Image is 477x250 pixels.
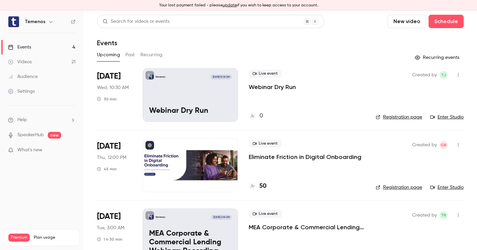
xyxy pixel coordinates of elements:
[249,70,282,78] span: Live event
[440,71,448,79] span: Tim Johnsons
[249,111,263,120] a: 0
[429,15,464,28] button: Schedule
[440,211,448,219] span: Terniell Ramlah
[97,141,121,152] span: [DATE]
[17,147,42,154] span: What's new
[155,216,165,219] p: Temenos
[249,210,282,218] span: Live event
[97,96,117,102] div: 30 min
[441,71,446,79] span: TJ
[97,84,129,91] span: Wed, 10:30 AM
[34,235,75,240] span: Plan usage
[97,138,132,192] div: Aug 28 Thu, 2:00 PM (America/New York)
[412,71,437,79] span: Created by
[249,83,296,91] a: Webinar Dry Run
[8,16,19,27] img: Temenos
[149,107,232,115] p: Webinar Dry Run
[97,166,117,172] div: 45 min
[430,184,464,191] a: Enter Studio
[97,50,120,60] button: Upcoming
[125,50,135,60] button: Past
[143,68,238,122] a: Webinar Dry RunTemenos[DATE] 10:30 AMWebinar Dry Run
[249,153,361,161] a: Eliminate Friction in Digital Onboarding
[440,141,448,149] span: Ganesh Babu
[103,18,169,25] div: Search for videos or events
[412,211,437,219] span: Created by
[8,59,32,65] div: Videos
[97,39,117,47] h1: Events
[97,68,132,122] div: Aug 27 Wed, 10:30 AM (America/Denver)
[17,132,44,139] a: SpeakerHub
[17,116,27,123] span: Help
[97,225,124,231] span: Tue, 3:00 AM
[159,2,318,8] p: Your last payment failed - please if you wish to keep access to your account.
[48,132,61,139] span: new
[441,211,446,219] span: TR
[97,71,121,82] span: [DATE]
[97,211,121,222] span: [DATE]
[376,184,422,191] a: Registration page
[8,116,76,123] li: help-dropdown-opener
[259,182,266,191] h4: 50
[388,15,426,28] button: New video
[249,182,266,191] a: 50
[376,114,422,120] a: Registration page
[8,88,35,95] div: Settings
[8,73,38,80] div: Audience
[223,2,237,8] button: update
[97,237,122,242] div: 1 h 30 min
[8,234,30,242] span: Premium
[249,223,365,231] a: MEA Corporate & Commercial Lending Webinar: Recording
[441,141,447,149] span: GB
[430,114,464,120] a: Enter Studio
[249,140,282,148] span: Live event
[259,111,263,120] h4: 0
[25,18,45,25] h6: Temenos
[8,44,31,51] div: Events
[155,75,165,79] p: Temenos
[140,50,163,60] button: Recurring
[211,75,231,79] span: [DATE] 10:30 AM
[412,52,464,63] button: Recurring events
[211,215,231,220] span: [DATE] 3:00 AM
[97,154,126,161] span: Thu, 12:00 PM
[412,141,437,149] span: Created by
